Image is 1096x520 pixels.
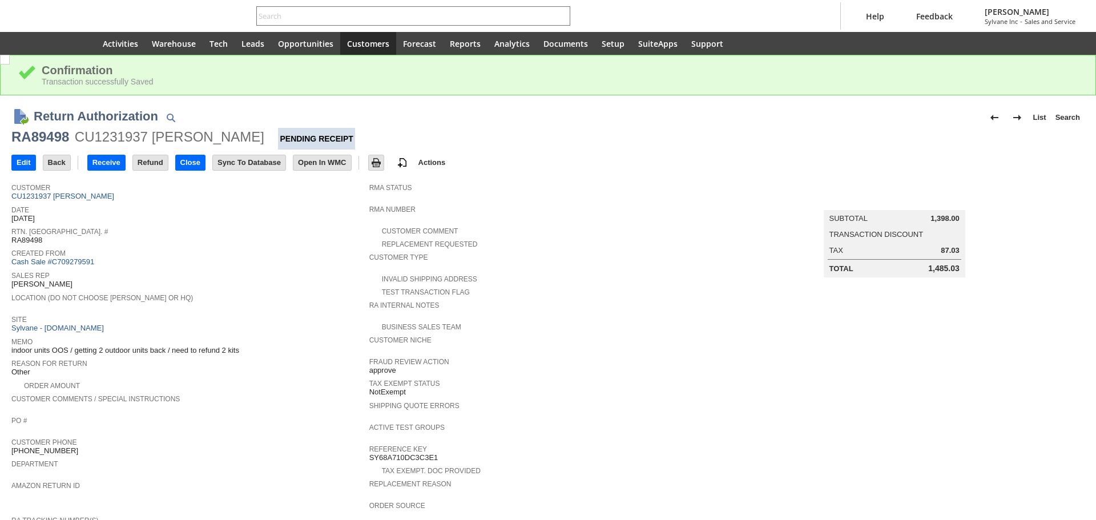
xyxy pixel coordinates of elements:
span: [PERSON_NAME] [985,6,1075,17]
a: Tax Exempt. Doc Provided [382,467,481,475]
a: Customers [340,32,396,55]
span: 87.03 [941,246,960,255]
div: CU1231937 [PERSON_NAME] [75,128,264,146]
h1: Return Authorization [34,107,158,126]
a: Reports [443,32,487,55]
a: Order Amount [24,382,80,390]
span: [PHONE_NUMBER] [11,446,78,455]
input: Print [369,155,384,170]
input: Edit [12,155,35,170]
svg: Recent Records [21,37,34,50]
a: Order Source [369,502,425,510]
a: Sales Rep [11,272,50,280]
div: RA89498 [11,128,69,146]
span: SuiteApps [638,38,678,49]
span: Documents [543,38,588,49]
span: NotExempt [369,388,406,397]
span: Setup [602,38,624,49]
span: Analytics [494,38,530,49]
span: indoor units OOS / getting 2 outdoor units back / need to refund 2 kits [11,346,239,355]
input: Open In WMC [293,155,351,170]
img: Print [369,156,383,170]
svg: Home [75,37,89,50]
a: Tech [203,32,235,55]
a: Reference Key [369,445,427,453]
img: Quick Find [164,111,178,124]
svg: Search [554,9,568,23]
a: Tax Exempt Status [369,380,440,388]
span: Help [866,11,884,22]
a: Documents [537,32,595,55]
a: Opportunities [271,32,340,55]
a: Search [1051,108,1085,127]
a: Activities [96,32,145,55]
a: Memo [11,338,33,346]
a: Cash Sale #C709279591 [11,257,94,266]
a: CU1231937 [PERSON_NAME] [11,192,117,200]
a: Rtn. [GEOGRAPHIC_DATA]. # [11,228,108,236]
input: Refund [133,155,168,170]
input: Close [176,155,205,170]
a: Invalid Shipping Address [382,275,477,283]
span: Feedback [916,11,953,22]
span: - [1020,17,1022,26]
a: Customer Comment [382,227,458,235]
a: Created From [11,249,66,257]
a: Test Transaction Flag [382,288,470,296]
span: approve [369,366,396,375]
a: Replacement Requested [382,240,478,248]
input: Back [43,155,70,170]
span: Customers [347,38,389,49]
span: [DATE] [11,214,35,223]
a: Support [684,32,730,55]
span: SY68A710DC3C3E1 [369,453,438,462]
img: Previous [988,111,1001,124]
a: Location (Do Not Choose [PERSON_NAME] or HQ) [11,294,193,302]
span: Sales and Service [1025,17,1075,26]
a: Leads [235,32,271,55]
a: Site [11,316,27,324]
a: Analytics [487,32,537,55]
a: Active Test Groups [369,424,445,432]
a: Customer Niche [369,336,432,344]
img: add-record.svg [396,156,409,170]
span: [PERSON_NAME] [11,280,72,289]
a: Total [829,264,853,273]
span: Other [11,368,30,377]
a: Recent Records [14,32,41,55]
span: Reports [450,38,481,49]
input: Sync To Database [213,155,285,170]
span: RA89498 [11,236,42,245]
input: Search [257,9,554,23]
span: Leads [241,38,264,49]
a: Actions [414,158,450,167]
a: Customer Comments / Special Instructions [11,395,180,403]
a: Warehouse [145,32,203,55]
a: Customer Phone [11,438,76,446]
span: 1,485.03 [928,264,960,273]
a: RA Internal Notes [369,301,440,309]
a: Fraud Review Action [369,358,449,366]
input: Receive [88,155,125,170]
a: RMA Number [369,205,416,213]
div: Pending Receipt [278,128,354,150]
a: Customer [11,184,50,192]
span: Forecast [403,38,436,49]
a: Forecast [396,32,443,55]
a: Replacement reason [369,480,452,488]
a: RMA Status [369,184,412,192]
a: Subtotal [829,214,868,223]
a: Tax [829,246,843,255]
span: Activities [103,38,138,49]
a: Reason For Return [11,360,87,368]
a: PO # [11,417,27,425]
a: Home [68,32,96,55]
img: Next [1010,111,1024,124]
a: Amazon Return ID [11,482,80,490]
div: Transaction successfully Saved [42,77,1078,86]
a: Transaction Discount [829,230,924,239]
a: SuiteApps [631,32,684,55]
a: Department [11,460,58,468]
span: 1,398.00 [930,214,960,223]
a: Sylvane - [DOMAIN_NAME] [11,324,107,332]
